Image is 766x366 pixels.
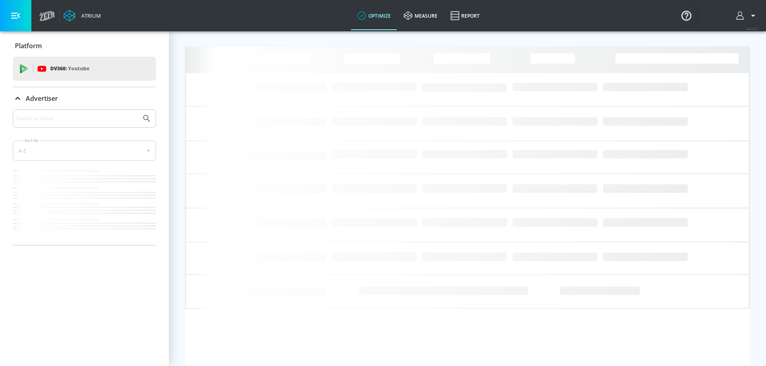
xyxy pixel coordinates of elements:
[13,35,156,57] div: Platform
[64,10,101,22] a: Atrium
[747,27,758,31] span: v 4.25.2
[16,113,138,124] input: Search by name
[675,4,698,27] button: Open Resource Center
[13,141,156,161] div: A-Z
[351,1,397,30] a: optimize
[15,41,42,50] p: Platform
[397,1,444,30] a: measure
[68,64,89,73] p: Youtube
[26,94,58,103] p: Advertiser
[13,57,156,81] div: DV360: Youtube
[13,109,156,245] div: Advertiser
[13,87,156,110] div: Advertiser
[13,167,156,245] nav: list of Advertiser
[78,12,101,19] div: Atrium
[50,64,89,73] p: DV360:
[23,138,40,143] label: Sort By
[444,1,486,30] a: Report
